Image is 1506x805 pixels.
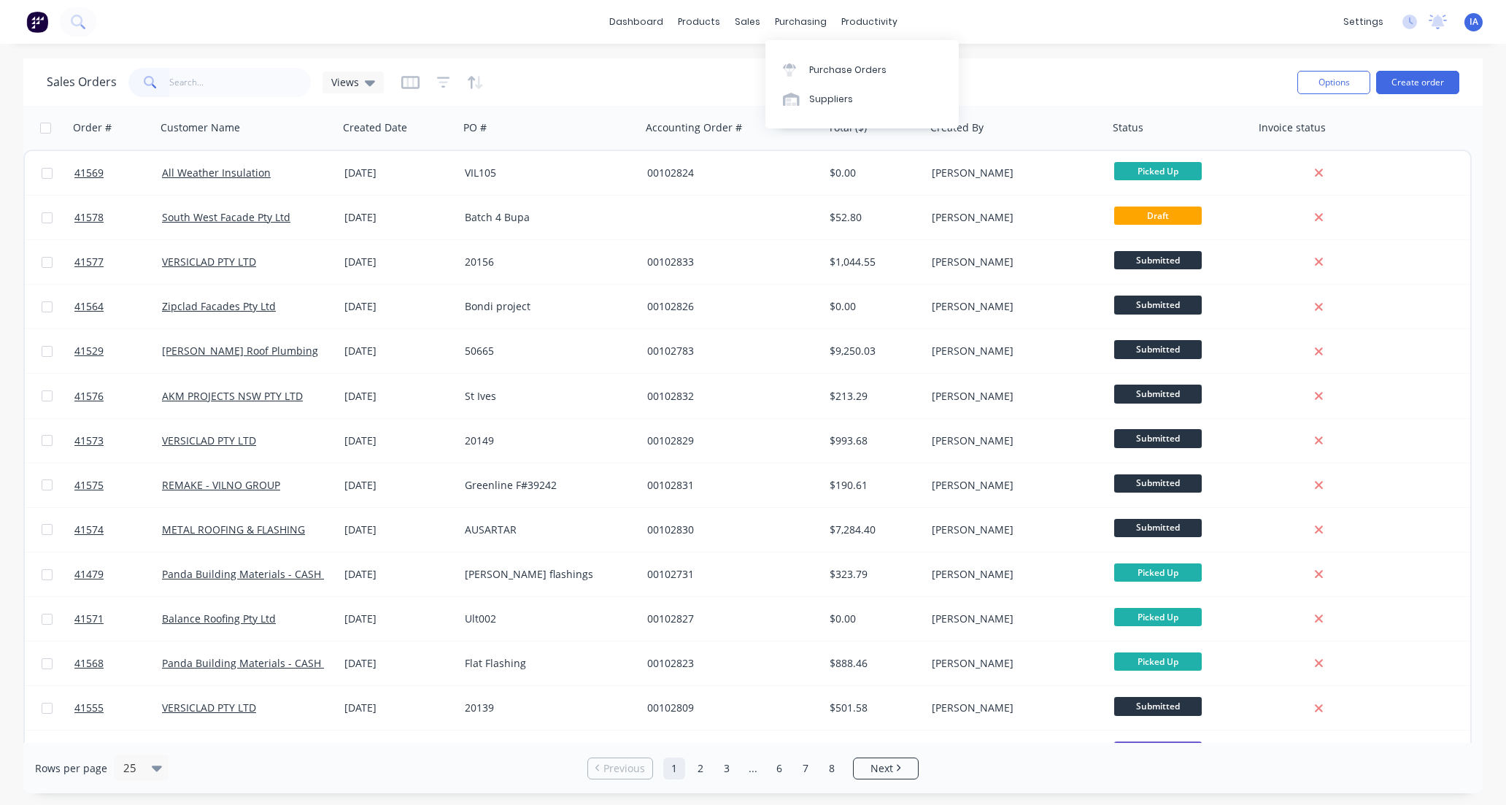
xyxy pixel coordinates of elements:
ul: Pagination [582,758,924,779]
a: 41573 [74,419,162,463]
div: [PERSON_NAME] [932,389,1094,404]
span: Rows per page [35,761,107,776]
a: 41516 [74,731,162,774]
a: 41568 [74,642,162,685]
div: 00102826 [647,299,809,314]
a: 41577 [74,240,162,284]
div: [PERSON_NAME] [932,299,1094,314]
span: 41569 [74,166,104,180]
a: Page 8 [821,758,843,779]
a: dashboard [602,11,671,33]
a: Purchase Orders [765,55,959,84]
span: IA [1470,15,1478,28]
span: 41529 [74,344,104,358]
div: [DATE] [344,210,453,225]
div: [PERSON_NAME] [932,434,1094,448]
span: Ready for Pick ... [1114,742,1202,760]
div: $993.68 [830,434,916,448]
div: sales [727,11,768,33]
span: Submitted [1114,296,1202,314]
a: 41576 [74,374,162,418]
div: [PERSON_NAME] [932,255,1094,269]
div: PO # [463,120,487,135]
input: Search... [169,68,312,97]
div: 20156 [465,255,627,269]
div: Ult002 [465,612,627,626]
div: $501.58 [830,701,916,715]
a: 41574 [74,508,162,552]
a: 41479 [74,552,162,596]
span: Views [331,74,359,90]
a: Previous page [588,761,652,776]
div: [DATE] [344,299,453,314]
div: Order # [73,120,112,135]
div: 00102824 [647,166,809,180]
span: 41575 [74,478,104,493]
div: $52.80 [830,210,916,225]
span: 41576 [74,389,104,404]
div: 00102833 [647,255,809,269]
div: Invoice status [1259,120,1326,135]
a: VERSICLAD PTY LTD [162,434,256,447]
a: Panda Building Materials - CASH SALE [162,567,347,581]
span: Submitted [1114,474,1202,493]
div: products [671,11,727,33]
div: settings [1336,11,1391,33]
a: REMAKE - VILNO GROUP [162,478,280,492]
a: 41529 [74,329,162,373]
span: 41571 [74,612,104,626]
div: [DATE] [344,701,453,715]
span: 41555 [74,701,104,715]
div: purchasing [768,11,834,33]
div: St Ives [465,389,627,404]
a: Next page [854,761,918,776]
a: Page 1 is your current page [663,758,685,779]
a: South West Facade Pty Ltd [162,210,290,224]
div: Created Date [343,120,407,135]
a: Panda Building Materials - CASH SALE [162,656,347,670]
div: [PERSON_NAME] [932,478,1094,493]
span: 41564 [74,299,104,314]
a: VERSICLAD PTY LTD [162,255,256,269]
div: Greenline F#39242 [465,478,627,493]
a: Page 6 [768,758,790,779]
div: $7,284.40 [830,523,916,537]
span: Picked Up [1114,563,1202,582]
div: $1,044.55 [830,255,916,269]
span: Picked Up [1114,652,1202,671]
div: Customer Name [161,120,240,135]
a: 41571 [74,597,162,641]
div: [DATE] [344,344,453,358]
span: Submitted [1114,385,1202,403]
div: $190.61 [830,478,916,493]
div: $213.29 [830,389,916,404]
div: [DATE] [344,523,453,537]
div: $0.00 [830,299,916,314]
span: Submitted [1114,429,1202,447]
h1: Sales Orders [47,75,117,89]
div: Batch 4 Bupa [465,210,627,225]
div: [DATE] [344,166,453,180]
div: [PERSON_NAME] [932,523,1094,537]
div: productivity [834,11,905,33]
div: [DATE] [344,389,453,404]
div: Purchase Orders [809,63,887,77]
a: Page 7 [795,758,816,779]
a: Page 2 [690,758,711,779]
div: 20139 [465,701,627,715]
div: [PERSON_NAME] [932,210,1094,225]
div: 20149 [465,434,627,448]
a: Jump forward [742,758,764,779]
a: 41575 [74,463,162,507]
div: $323.79 [830,567,916,582]
div: [DATE] [344,612,453,626]
div: 00102731 [647,567,809,582]
a: 41569 [74,151,162,195]
a: Zipclad Facades Pty Ltd [162,299,276,313]
a: 41578 [74,196,162,239]
div: [PERSON_NAME] [932,166,1094,180]
div: $0.00 [830,166,916,180]
button: Options [1297,71,1370,94]
div: Flat Flashing [465,656,627,671]
div: [DATE] [344,434,453,448]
